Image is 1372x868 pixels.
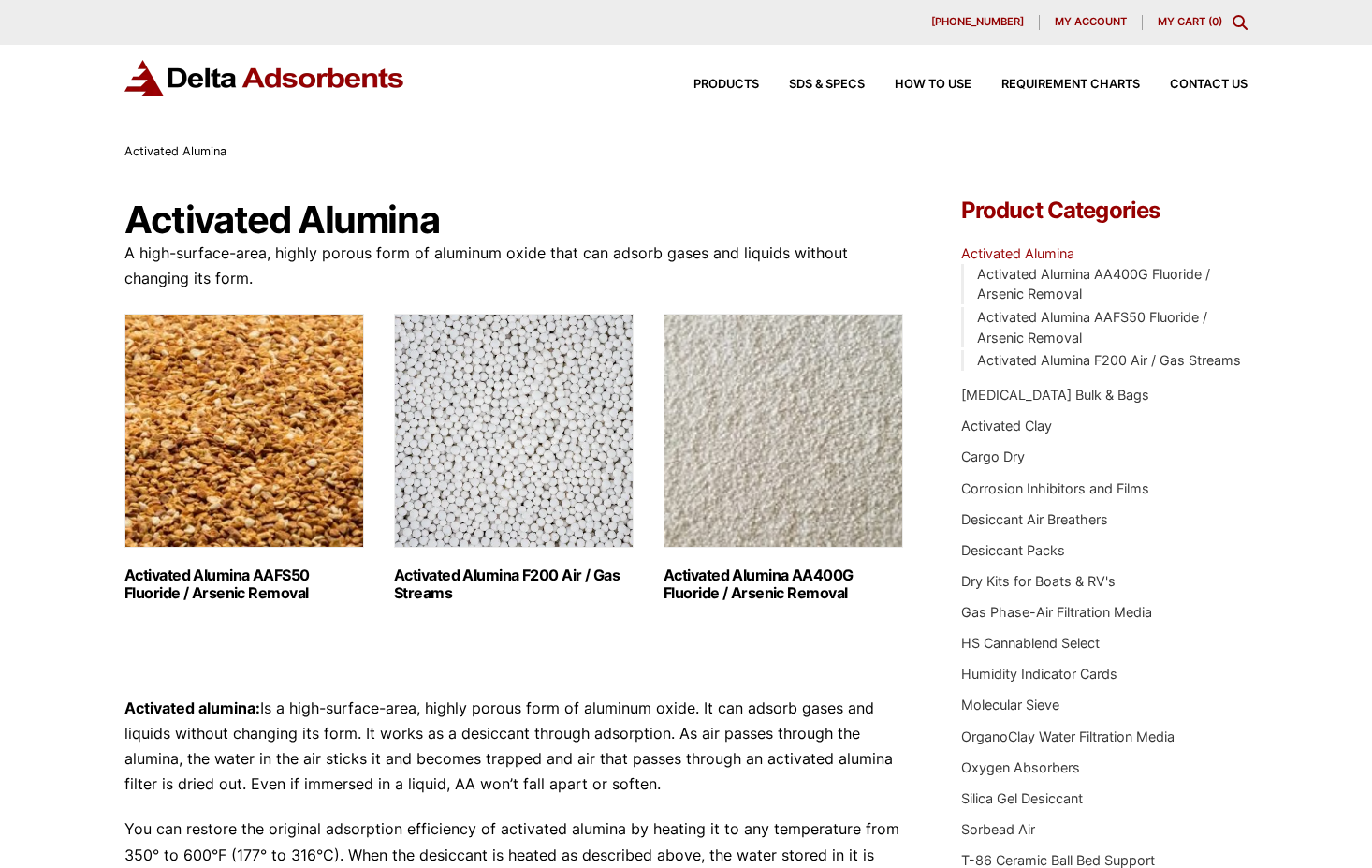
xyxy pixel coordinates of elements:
span: Activated Alumina [124,144,226,158]
a: Gas Phase-Air Filtration Media [961,604,1152,620]
span: My account [1055,17,1127,27]
a: Activated Alumina [961,245,1074,261]
a: Desiccant Air Breathers [961,511,1108,527]
img: Delta Adsorbents [124,60,405,96]
span: Contact Us [1170,79,1248,91]
a: Activated Alumina F200 Air / Gas Streams [977,352,1241,368]
a: My account [1040,15,1143,30]
p: A high-surface-area, highly porous form of aluminum oxide that can adsorb gases and liquids witho... [124,241,905,291]
a: Sorbead Air [961,821,1035,837]
span: 0 [1212,15,1219,28]
a: Humidity Indicator Cards [961,666,1117,682]
h2: Activated Alumina AAFS50 Fluoride / Arsenic Removal [124,566,364,602]
a: Requirement Charts [971,79,1140,91]
a: HS Cannablend Select [961,635,1100,651]
a: Molecular Sieve [961,697,1059,713]
strong: Activated alumina: [124,699,260,717]
div: Toggle Modal Content [1233,15,1248,30]
img: Activated Alumina AAFS50 Fluoride / Arsenic Removal [124,314,364,548]
a: SDS & SPECS [759,79,865,91]
a: T-86 Ceramic Ball Bed Support [961,852,1155,868]
a: [PHONE_NUMBER] [916,15,1040,30]
img: Activated Alumina AA400G Fluoride / Arsenic Removal [664,314,903,548]
h4: Product Categories [961,199,1248,222]
a: Oxygen Absorbers [961,759,1080,775]
a: Activated Alumina AAFS50 Fluoride / Arsenic Removal [977,309,1207,346]
a: Cargo Dry [961,449,1025,464]
a: Visit product category Activated Alumina F200 Air / Gas Streams [394,314,634,602]
span: [PHONE_NUMBER] [931,17,1024,27]
a: Visit product category Activated Alumina AA400G Fluoride / Arsenic Removal [664,314,903,602]
span: SDS & SPECS [789,79,865,91]
a: Products [664,79,759,91]
span: Requirement Charts [1001,79,1140,91]
p: Is a high-surface-area, highly porous form of aluminum oxide. It can adsorb gases and liquids wit... [124,696,905,798]
h2: Activated Alumina AA400G Fluoride / Arsenic Removal [664,566,903,602]
a: Dry Kits for Boats & RV's [961,573,1116,589]
a: How to Use [865,79,971,91]
a: Visit product category Activated Alumina AAFS50 Fluoride / Arsenic Removal [124,314,364,602]
a: OrganoClay Water Filtration Media [961,728,1175,744]
a: Contact Us [1140,79,1248,91]
span: How to Use [895,79,971,91]
h2: Activated Alumina F200 Air / Gas Streams [394,566,634,602]
a: My Cart (0) [1158,15,1222,28]
a: Corrosion Inhibitors and Films [961,480,1149,496]
span: Products [693,79,759,91]
a: [MEDICAL_DATA] Bulk & Bags [961,387,1149,403]
h1: Activated Alumina [124,199,905,241]
a: Activated Clay [961,418,1052,434]
a: Activated Alumina AA400G Fluoride / Arsenic Removal [977,266,1210,302]
a: Desiccant Packs [961,542,1065,558]
img: Activated Alumina F200 Air / Gas Streams [394,314,634,548]
a: Silica Gel Desiccant [961,790,1083,806]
